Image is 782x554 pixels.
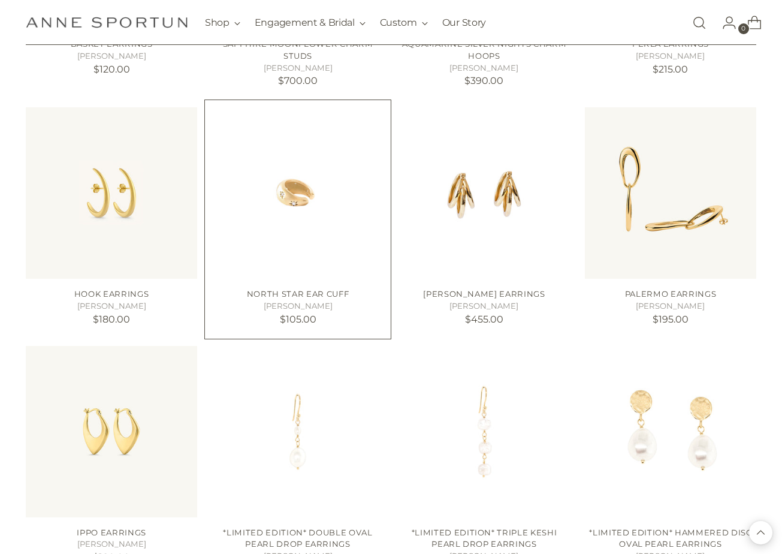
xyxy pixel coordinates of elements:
a: Palermo Earrings [625,289,717,299]
a: Anne Sportun Fine Jewellery [26,17,188,28]
span: $120.00 [93,64,130,75]
h5: [PERSON_NAME] [585,300,756,312]
span: $390.00 [464,75,503,86]
a: Hook Earrings [74,289,149,299]
button: Back to top [749,521,772,544]
a: North Star Ear Cuff [212,107,384,279]
span: $180.00 [93,314,130,325]
span: $700.00 [278,75,318,86]
h5: [PERSON_NAME] [398,62,570,74]
span: $105.00 [280,314,316,325]
h5: [PERSON_NAME] [26,300,197,312]
a: Go to the account page [712,11,736,35]
a: Ippo Earrings [77,528,146,537]
a: *Limited Edition* Hammered Disc Oval Pearl Earrings [589,528,751,549]
a: Aquamarine Silver Nights Charm Hoops [402,39,567,61]
a: Palermo Earrings [585,107,756,279]
a: Open cart modal [738,11,762,35]
h5: [PERSON_NAME] [398,300,570,312]
span: $215.00 [653,64,688,75]
a: Sapphire Moonflower Charm Studs [223,39,373,61]
h5: [PERSON_NAME] [212,62,384,74]
h5: [PERSON_NAME] [26,538,197,550]
a: *Limited Edition* Double Oval Pearl Drop Earrings [223,528,372,549]
a: Open search modal [687,11,711,35]
a: Our Story [442,10,486,36]
a: *Limited Edition* Triple Keshi Pearl Drop Earrings [398,346,570,517]
a: *Limited Edition* Hammered Disc Oval Pearl Earrings [585,346,756,517]
span: 0 [738,23,749,34]
a: Ippo Earrings [26,346,197,517]
h5: [PERSON_NAME] [585,50,756,62]
h5: [PERSON_NAME] [212,300,384,312]
button: Shop [205,10,240,36]
button: Custom [380,10,428,36]
span: $455.00 [465,314,503,325]
a: *Limited Edition* Triple Keshi Pearl Drop Earrings [412,528,557,549]
a: North Star Ear Cuff [247,289,349,299]
button: Engagement & Bridal [255,10,366,36]
a: Dani Maxi Earrings [398,107,570,279]
h5: [PERSON_NAME] [26,50,197,62]
span: $195.00 [653,314,689,325]
a: *Limited Edition* Double Oval Pearl Drop Earrings [212,346,384,517]
a: Hook Earrings [26,107,197,279]
a: [PERSON_NAME] Earrings [423,289,545,299]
